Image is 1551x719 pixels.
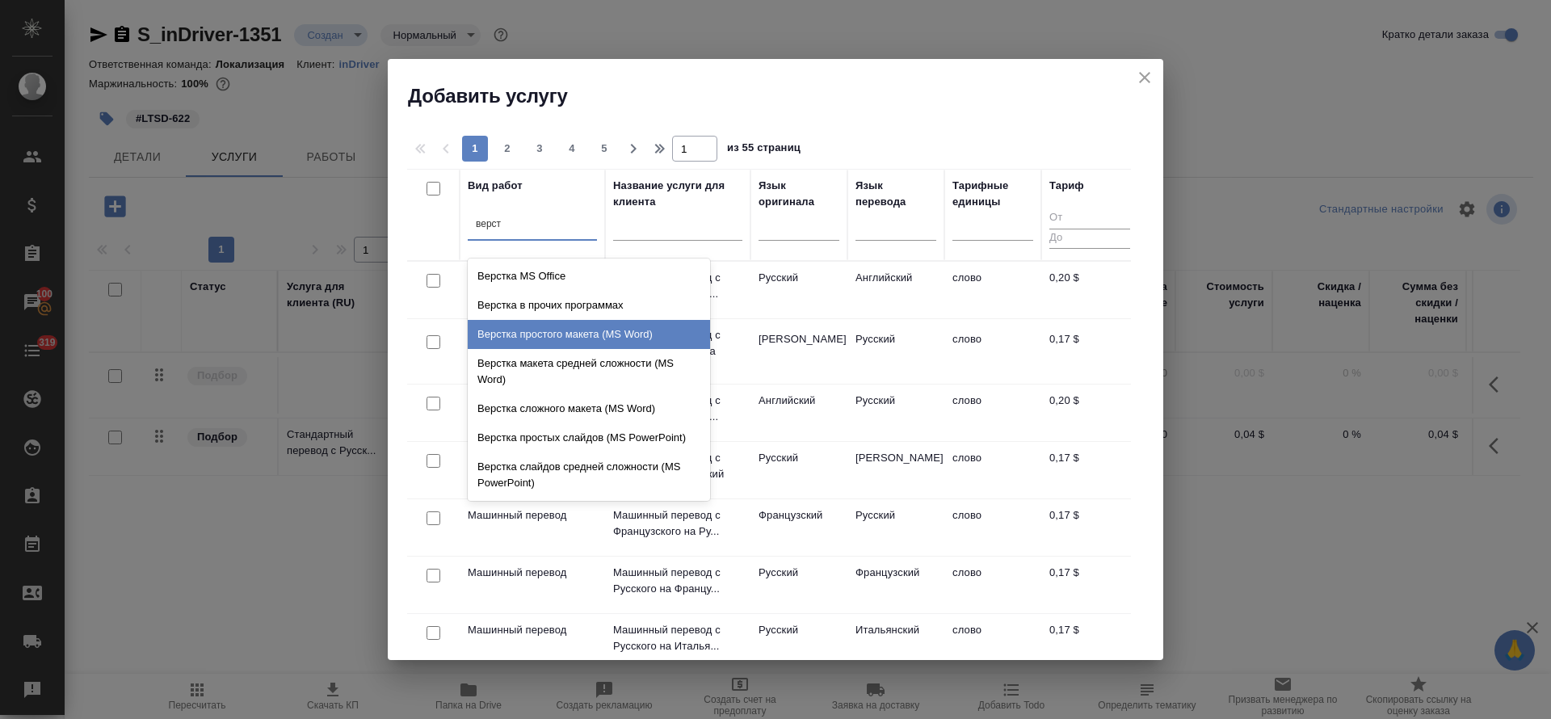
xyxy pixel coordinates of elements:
[847,323,944,380] td: Русский
[591,141,617,157] span: 5
[750,499,847,556] td: Французский
[1049,178,1084,194] div: Тариф
[1041,385,1138,441] td: 0,20 $
[468,178,523,194] div: Вид работ
[468,349,710,394] div: Верстка макета средней сложности (MS Word)
[944,442,1041,498] td: слово
[468,262,710,291] div: Верстка MS Office
[847,442,944,498] td: [PERSON_NAME]
[468,291,710,320] div: Верстка в прочих программах
[468,622,597,638] p: Машинный перевод
[944,499,1041,556] td: слово
[944,614,1041,671] td: слово
[1049,208,1130,229] input: От
[1041,557,1138,613] td: 0,17 $
[750,385,847,441] td: Английский
[494,141,520,157] span: 2
[1133,65,1157,90] button: close
[468,320,710,349] div: Верстка простого макета (MS Word)
[468,565,597,581] p: Машинный перевод
[855,178,936,210] div: Язык перевода
[468,498,710,527] div: Верстка сложных слайдов (MS PowerPoint)
[559,141,585,157] span: 4
[727,138,801,162] span: из 55 страниц
[559,136,585,162] button: 4
[1041,442,1138,498] td: 0,17 $
[750,323,847,380] td: [PERSON_NAME]
[1041,499,1138,556] td: 0,17 $
[759,178,839,210] div: Язык оригинала
[944,323,1041,380] td: слово
[952,178,1033,210] div: Тарифные единицы
[494,136,520,162] button: 2
[613,565,742,597] p: Машинный перевод с Русского на Францу...
[750,614,847,671] td: Русский
[750,442,847,498] td: Русский
[1041,323,1138,380] td: 0,17 $
[847,614,944,671] td: Итальянский
[527,136,553,162] button: 3
[613,178,742,210] div: Название услуги для клиента
[613,507,742,540] p: Машинный перевод с Французского на Ру...
[847,557,944,613] td: Французский
[527,141,553,157] span: 3
[468,452,710,498] div: Верстка слайдов средней сложности (MS PowerPoint)
[468,394,710,423] div: Верстка сложного макета (MS Word)
[1041,614,1138,671] td: 0,17 $
[847,262,944,318] td: Английский
[1041,262,1138,318] td: 0,20 $
[468,423,710,452] div: Верстка простых слайдов (MS PowerPoint)
[613,622,742,654] p: Машинный перевод с Русского на Италья...
[750,557,847,613] td: Русский
[944,385,1041,441] td: слово
[750,262,847,318] td: Русский
[591,136,617,162] button: 5
[944,262,1041,318] td: слово
[847,385,944,441] td: Русский
[944,557,1041,613] td: слово
[408,83,1163,109] h2: Добавить услугу
[468,507,597,523] p: Машинный перевод
[847,499,944,556] td: Русский
[1049,229,1130,249] input: До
